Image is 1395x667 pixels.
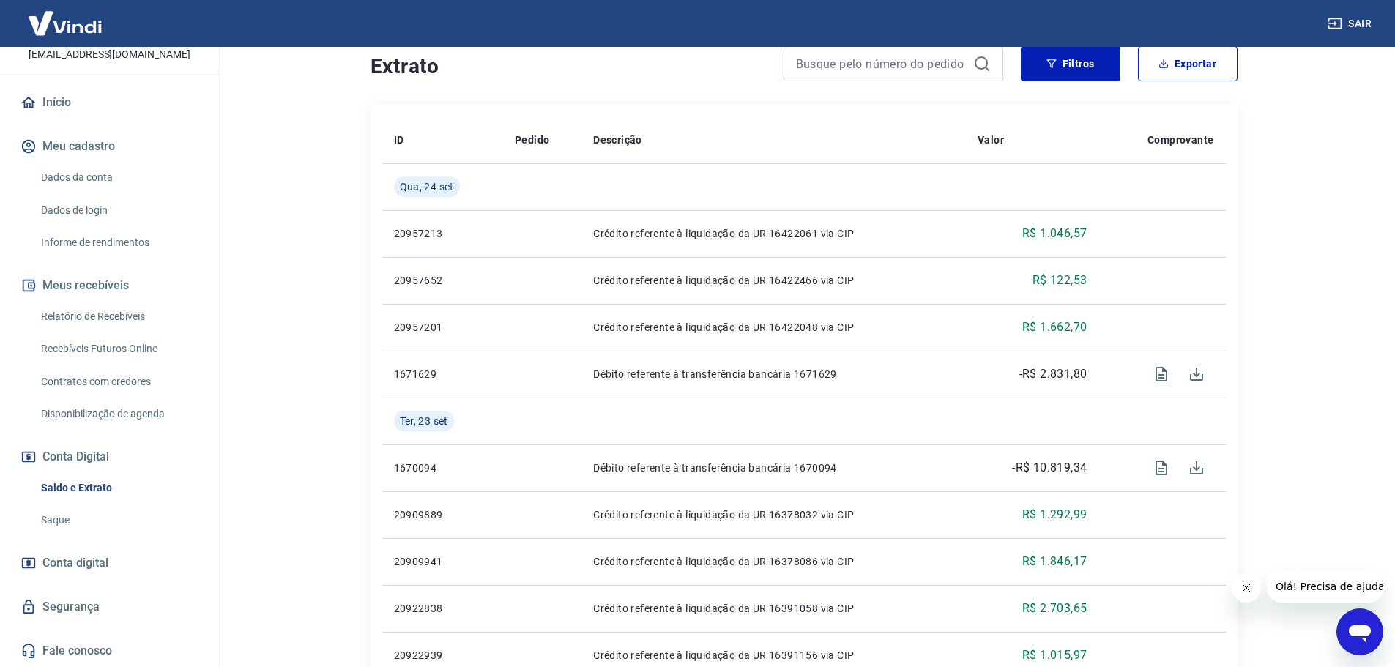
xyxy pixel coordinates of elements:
a: Contratos com credores [35,367,201,397]
input: Busque pelo número do pedido [796,53,967,75]
a: Saldo e Extrato [35,473,201,503]
p: R$ 2.703,65 [1022,600,1087,617]
button: Conta Digital [18,441,201,473]
span: Visualizar [1144,357,1179,392]
p: 20957652 [394,273,491,288]
p: Crédito referente à liquidação da UR 16422466 via CIP [593,273,954,288]
p: Pedido [515,133,549,147]
p: Descrição [593,133,642,147]
a: Disponibilização de agenda [35,399,201,429]
p: R$ 1.015,97 [1022,646,1087,664]
iframe: Botão para abrir a janela de mensagens [1336,608,1383,655]
p: Crédito referente à liquidação da UR 16378032 via CIP [593,507,954,522]
p: R$ 1.292,99 [1022,506,1087,523]
p: 20922838 [394,601,491,616]
p: [EMAIL_ADDRESS][DOMAIN_NAME] [29,47,190,62]
p: R$ 1.046,57 [1022,225,1087,242]
iframe: Fechar mensagem [1232,573,1261,603]
span: Visualizar [1144,450,1179,485]
span: Ter, 23 set [400,414,448,428]
p: Crédito referente à liquidação da UR 16422048 via CIP [593,320,954,335]
a: Relatório de Recebíveis [35,302,201,332]
button: Meu cadastro [18,130,201,163]
button: Filtros [1021,46,1120,81]
a: Recebíveis Futuros Online [35,334,201,364]
p: Crédito referente à liquidação da UR 16422061 via CIP [593,226,954,241]
p: R$ 1.846,17 [1022,553,1087,570]
p: Crédito referente à liquidação da UR 16378086 via CIP [593,554,954,569]
p: Valor [978,133,1004,147]
p: -R$ 10.819,34 [1012,459,1087,477]
p: 20909941 [394,554,491,569]
span: Qua, 24 set [400,179,454,194]
p: Crédito referente à liquidação da UR 16391156 via CIP [593,648,954,663]
p: 1670094 [394,461,491,475]
p: R$ 122,53 [1033,272,1087,289]
p: -R$ 2.831,80 [1019,365,1087,383]
iframe: Mensagem da empresa [1267,570,1383,603]
span: Conta digital [42,553,108,573]
p: 20909889 [394,507,491,522]
p: 1671629 [394,367,491,381]
p: Crédito referente à liquidação da UR 16391058 via CIP [593,601,954,616]
span: Olá! Precisa de ajuda? [9,10,123,22]
p: Comprovante [1147,133,1213,147]
a: Dados da conta [35,163,201,193]
p: R$ 1.662,70 [1022,318,1087,336]
p: 20957213 [394,226,491,241]
a: Segurança [18,591,201,623]
p: 20957201 [394,320,491,335]
a: Conta digital [18,547,201,579]
p: ID [394,133,404,147]
a: Saque [35,505,201,535]
p: Débito referente à transferência bancária 1671629 [593,367,954,381]
button: Meus recebíveis [18,269,201,302]
span: Download [1179,450,1214,485]
p: Débito referente à transferência bancária 1670094 [593,461,954,475]
span: Download [1179,357,1214,392]
img: Vindi [18,1,113,45]
p: 20922939 [394,648,491,663]
button: Sair [1325,10,1377,37]
button: Exportar [1138,46,1238,81]
h4: Extrato [371,52,766,81]
a: Dados de login [35,195,201,226]
a: Fale conosco [18,635,201,667]
a: Início [18,86,201,119]
a: Informe de rendimentos [35,228,201,258]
